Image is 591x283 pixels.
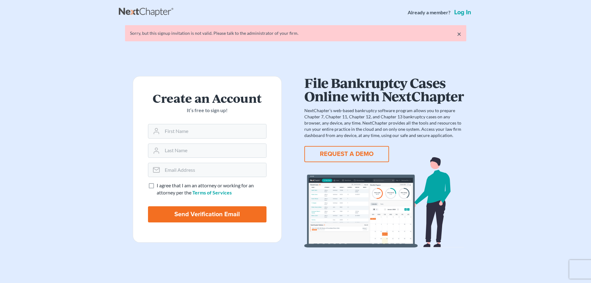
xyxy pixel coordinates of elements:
[304,107,464,139] p: NextChapter’s web-based bankruptcy software program allows you to prepare Chapter 7, Chapter 11, ...
[148,107,266,114] p: It’s free to sign up!
[453,9,472,16] a: Log in
[304,76,464,103] h1: File Bankruptcy Cases Online with NextChapter
[192,189,232,195] a: Terms of Services
[304,157,464,248] img: dashboard-867a026336fddd4d87f0941869007d5e2a59e2bc3a7d80a2916e9f42c0117099.svg
[162,163,266,177] input: Email Address
[457,30,461,38] a: ×
[157,182,254,195] span: I agree that I am an attorney or working for an attorney per the
[148,91,266,104] h2: Create an Account
[162,144,266,157] input: Last Name
[148,206,266,222] input: Send Verification Email
[408,9,450,16] strong: Already a member?
[304,146,389,162] button: REQUEST A DEMO
[162,124,266,138] input: First Name
[130,30,461,36] div: Sorry, but this signup invitation is not valid. Please talk to the administrator of your firm.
